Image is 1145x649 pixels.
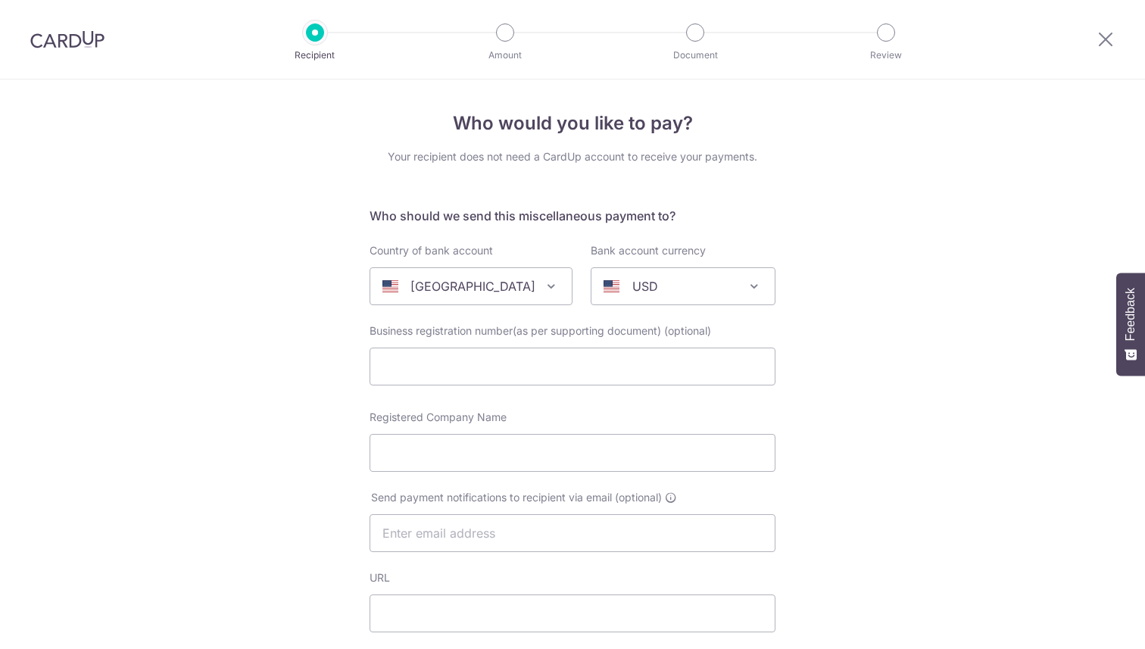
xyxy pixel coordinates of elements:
[370,410,507,423] span: Registered Company Name
[591,267,775,305] span: USD
[591,243,706,258] label: Bank account currency
[371,490,662,505] span: Send payment notifications to recipient via email (optional)
[370,207,775,225] h5: Who should we send this miscellaneous payment to?
[370,243,493,258] label: Country of bank account
[370,570,390,585] label: URL
[370,267,572,305] span: United States
[664,323,711,339] span: (optional)
[370,514,775,552] input: Enter email address
[259,48,371,63] p: Recipient
[591,268,775,304] span: USD
[370,110,775,137] h4: Who would you like to pay?
[632,277,658,295] p: USD
[370,149,775,164] div: Your recipient does not need a CardUp account to receive your payments.
[1116,273,1145,376] button: Feedback - Show survey
[30,30,105,48] img: CardUp
[410,277,535,295] p: [GEOGRAPHIC_DATA]
[639,48,751,63] p: Document
[370,268,572,304] span: United States
[370,324,661,337] span: Business registration number(as per supporting document)
[449,48,561,63] p: Amount
[830,48,942,63] p: Review
[1124,288,1137,341] span: Feedback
